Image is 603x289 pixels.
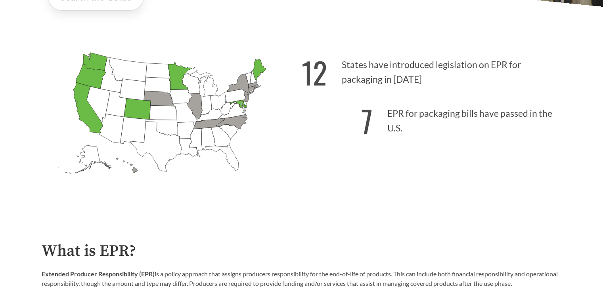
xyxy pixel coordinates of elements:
[302,50,327,94] strong: 12
[302,46,562,94] p: States have introduced legislation on EPR for packaging in [DATE]
[42,269,562,288] p: is a policy approach that assigns producers responsibility for the end-of-life of products. This ...
[361,99,373,143] strong: 7
[42,242,562,260] h2: What is EPR?
[302,94,562,143] p: EPR for packaging bills have passed in the U.S.
[42,270,155,278] strong: Extended Producer Responsibility (EPR)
